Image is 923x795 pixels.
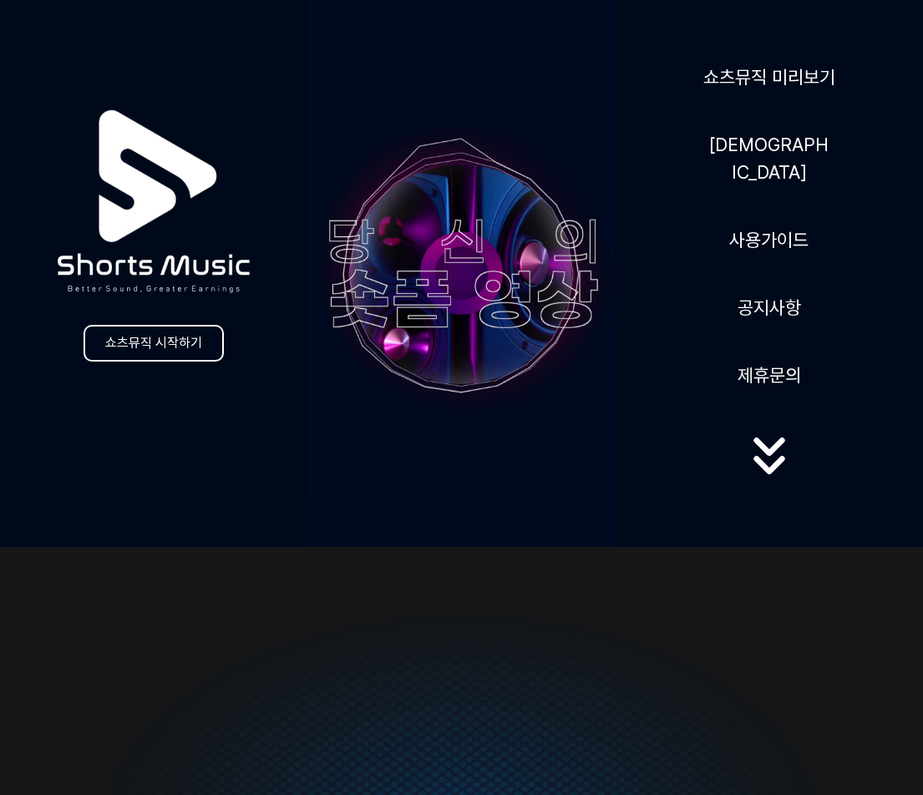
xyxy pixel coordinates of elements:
[84,325,224,362] a: 쇼츠뮤직 시작하기
[731,287,808,328] a: 공지사항
[723,220,815,261] a: 사용가이드
[697,57,842,98] a: 쇼츠뮤직 미리보기
[731,355,808,396] button: 제휴문의
[702,124,836,193] a: [DEMOGRAPHIC_DATA]
[17,65,291,338] img: logo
